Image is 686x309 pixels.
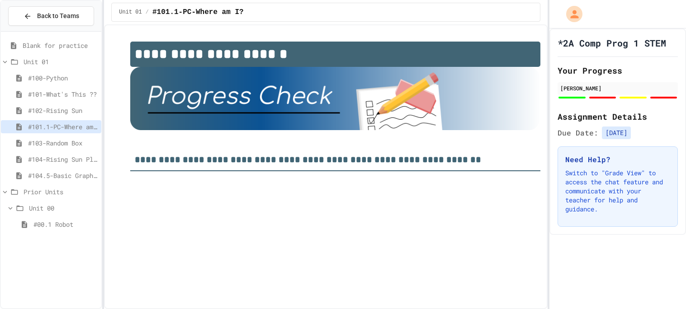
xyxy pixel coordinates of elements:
p: Switch to "Grade View" to access the chat feature and communicate with your teacher for help and ... [565,169,670,214]
span: #101.1-PC-Where am I? [28,122,98,131]
button: Back to Teams [8,6,94,26]
span: Unit 01 [119,9,142,16]
span: Unit 00 [29,203,98,213]
span: #104.5-Basic Graphics Review [28,171,98,180]
span: #104-Rising Sun Plus [28,154,98,164]
h1: *2A Comp Prog 1 STEM [558,37,666,49]
span: #00.1 Robot [33,220,98,229]
span: #103-Random Box [28,138,98,148]
span: Unit 01 [24,57,98,66]
span: Back to Teams [37,11,79,21]
span: #101-What's This ?? [28,89,98,99]
span: Blank for practice [23,41,98,50]
span: Due Date: [558,127,598,138]
span: #102-Rising Sun [28,106,98,115]
span: [DATE] [602,126,631,139]
span: #100-Python [28,73,98,83]
span: Prior Units [24,187,98,197]
h2: Your Progress [558,64,678,77]
h3: Need Help? [565,154,670,165]
h2: Assignment Details [558,110,678,123]
span: / [146,9,149,16]
div: [PERSON_NAME] [560,84,675,92]
span: #101.1-PC-Where am I? [152,7,244,18]
div: My Account [557,4,585,24]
